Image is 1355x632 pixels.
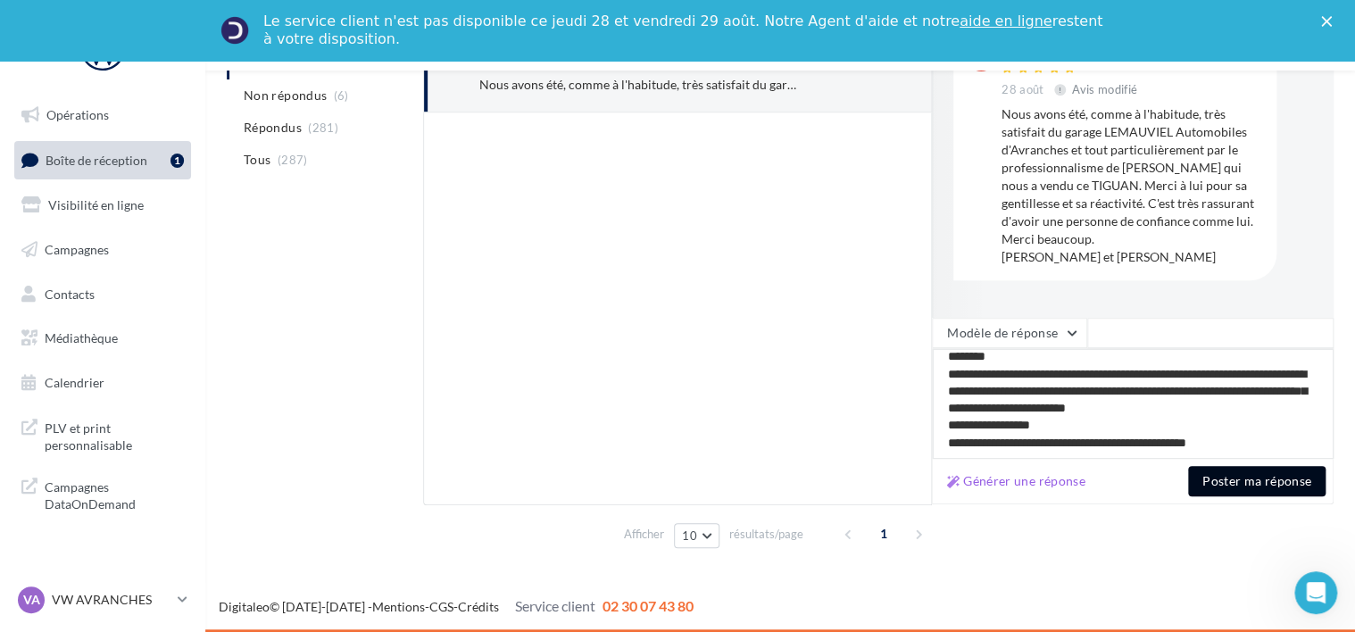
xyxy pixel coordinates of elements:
a: Campagnes [11,231,195,269]
p: VW AVRANCHES [52,591,170,609]
button: 10 [674,523,719,548]
iframe: Intercom live chat [1294,571,1337,614]
span: résultats/page [729,526,803,543]
a: Digitaleo [219,599,270,614]
div: Fermer [1321,16,1339,27]
a: VA VW AVRANCHES [14,583,191,617]
span: Boîte de réception [46,152,147,167]
button: Modèle de réponse [932,318,1087,348]
button: Poster ma réponse [1188,466,1326,496]
span: Service client [515,597,595,614]
span: Visibilité en ligne [48,197,144,212]
span: Répondus [244,119,302,137]
a: Mentions [372,599,425,614]
a: aide en ligne [960,12,1052,29]
span: Calendrier [45,375,104,390]
span: 28 août [1002,82,1043,98]
span: Tous [244,151,270,169]
span: (281) [308,121,338,135]
span: Médiathèque [45,330,118,345]
span: Opérations [46,107,109,122]
a: PLV et print personnalisable [11,409,195,462]
a: Médiathèque [11,320,195,357]
div: Le service client n'est pas disponible ce jeudi 28 et vendredi 29 août. Notre Agent d'aide et not... [263,12,1106,48]
a: Campagnes DataOnDemand [11,468,195,520]
span: 1 [869,520,898,548]
div: 1 [170,154,184,168]
span: 10 [682,528,697,543]
span: Afficher [624,526,664,543]
span: Avis modifié [1072,82,1137,96]
span: Campagnes DataOnDemand [45,475,184,513]
div: Nous avons été, comme à l'habitude, très satisfait du garage LEMAUVIEL Automobiles d'Avranches et... [1002,105,1262,266]
span: Non répondus [244,87,327,104]
span: © [DATE]-[DATE] - - - [219,599,694,614]
a: Opérations [11,96,195,134]
span: 02 30 07 43 80 [603,597,694,614]
span: Contacts [45,286,95,301]
button: Générer une réponse [940,470,1093,492]
span: VA [23,591,40,609]
a: Visibilité en ligne [11,187,195,224]
a: Calendrier [11,364,195,402]
span: PLV et print personnalisable [45,416,184,454]
a: Crédits [458,599,499,614]
span: (287) [278,153,308,167]
a: CGS [429,599,453,614]
span: (6) [334,88,349,103]
a: Boîte de réception1 [11,141,195,179]
a: Contacts [11,276,195,313]
span: Campagnes [45,242,109,257]
div: Nous avons été, comme à l'habitude, très satisfait du garage LEMAUVIEL Automobiles d'Avranches et... [479,76,800,94]
img: Profile image for Service-Client [220,16,249,45]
